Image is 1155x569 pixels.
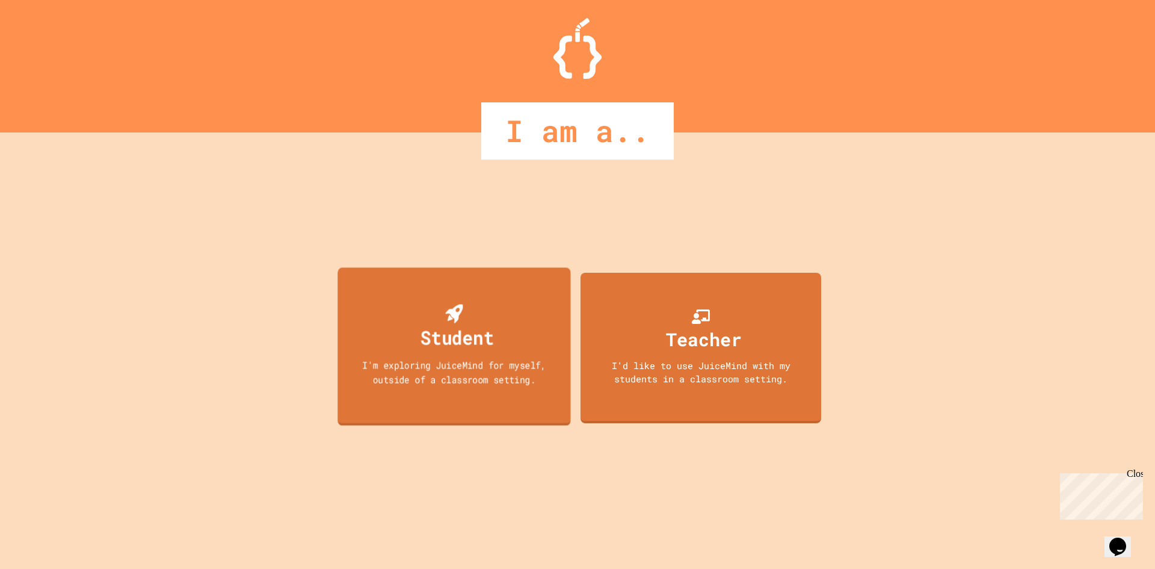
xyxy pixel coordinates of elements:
div: I'd like to use JuiceMind with my students in a classroom setting. [593,359,809,386]
div: I am a.. [481,102,674,160]
div: Teacher [666,326,742,353]
div: Chat with us now!Close [5,5,83,76]
iframe: chat widget [1104,521,1143,557]
iframe: chat widget [1055,468,1143,520]
div: Student [420,323,494,351]
img: Logo.svg [553,18,602,79]
div: I'm exploring JuiceMind for myself, outside of a classroom setting. [350,358,559,386]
